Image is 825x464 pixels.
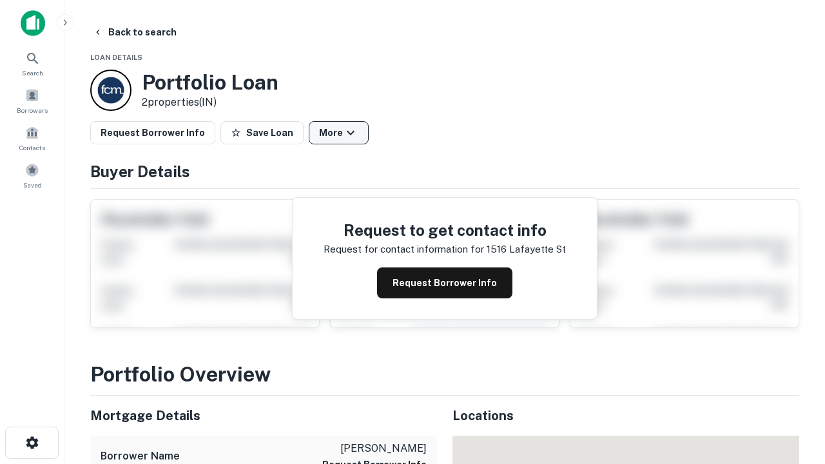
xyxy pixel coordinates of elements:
p: [PERSON_NAME] [322,441,427,456]
span: Borrowers [17,105,48,115]
button: Back to search [88,21,182,44]
h3: Portfolio Loan [142,70,278,95]
a: Contacts [4,121,61,155]
h4: Buyer Details [90,160,799,183]
a: Borrowers [4,83,61,118]
button: Request Borrower Info [90,121,215,144]
p: 2 properties (IN) [142,95,278,110]
a: Saved [4,158,61,193]
span: Saved [23,180,42,190]
p: 1516 lafayette st [487,242,566,257]
a: Search [4,46,61,81]
p: Request for contact information for [324,242,484,257]
button: Request Borrower Info [377,267,512,298]
button: Save Loan [220,121,304,144]
h3: Portfolio Overview [90,359,799,390]
span: Search [22,68,43,78]
iframe: Chat Widget [761,320,825,382]
h5: Locations [452,406,799,425]
span: Contacts [19,142,45,153]
button: More [309,121,369,144]
h4: Request to get contact info [324,218,566,242]
span: Loan Details [90,53,142,61]
h5: Mortgage Details [90,406,437,425]
img: capitalize-icon.png [21,10,45,36]
h6: Borrower Name [101,449,180,464]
